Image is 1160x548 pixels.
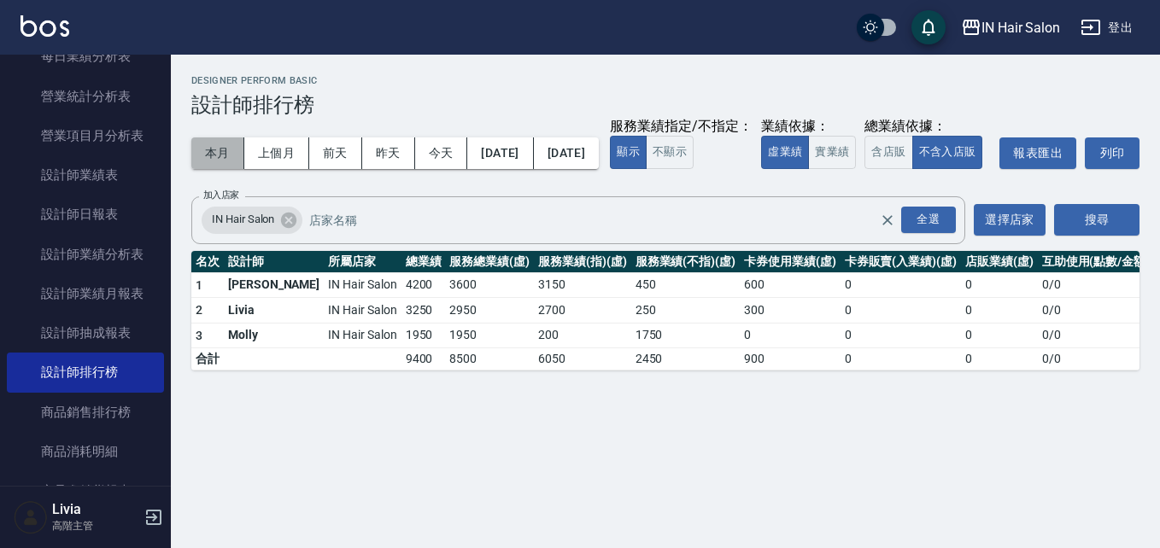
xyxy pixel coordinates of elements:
[961,272,1038,298] td: 0
[401,298,446,324] td: 3250
[841,251,961,273] th: 卡券販賣(入業績)(虛)
[324,272,401,298] td: IN Hair Salon
[631,323,740,348] td: 1750
[7,37,164,76] a: 每日業績分析表
[1038,298,1154,324] td: 0 / 0
[610,118,753,136] div: 服務業績指定/不指定：
[534,251,631,273] th: 服務業績(指)(虛)
[191,75,1139,86] h2: Designer Perform Basic
[631,298,740,324] td: 250
[1038,272,1154,298] td: 0 / 0
[841,272,961,298] td: 0
[445,323,534,348] td: 1950
[191,348,224,370] td: 合計
[761,136,809,169] button: 虛業績
[534,272,631,298] td: 3150
[808,136,856,169] button: 實業績
[305,205,909,235] input: 店家名稱
[740,272,841,298] td: 600
[1038,323,1154,348] td: 0 / 0
[534,348,631,370] td: 6050
[401,348,446,370] td: 9400
[961,251,1038,273] th: 店販業績(虛)
[631,272,740,298] td: 450
[631,348,740,370] td: 2450
[324,251,401,273] th: 所屬店家
[445,272,534,298] td: 3600
[14,500,48,534] img: Person
[203,189,239,201] label: 加入店家
[954,10,1067,45] button: IN Hair Salon
[961,298,1038,324] td: 0
[740,348,841,370] td: 900
[876,208,899,232] button: Clear
[7,353,164,392] a: 設計師排行榜
[841,348,961,370] td: 0
[7,195,164,234] a: 設計師日報表
[610,136,647,169] button: 顯示
[912,136,983,169] button: 不含入店販
[534,137,599,169] button: [DATE]
[7,393,164,432] a: 商品銷售排行榜
[191,251,1154,371] table: a dense table
[761,118,856,136] div: 業績依據：
[196,303,202,317] span: 2
[7,116,164,155] a: 營業項目月分析表
[999,137,1076,169] button: 報表匯出
[362,137,415,169] button: 昨天
[196,278,202,292] span: 1
[224,298,324,324] td: Livia
[244,137,309,169] button: 上個月
[401,272,446,298] td: 4200
[467,137,533,169] button: [DATE]
[646,136,694,169] button: 不顯示
[7,432,164,471] a: 商品消耗明細
[202,211,284,228] span: IN Hair Salon
[202,207,302,234] div: IN Hair Salon
[1085,137,1139,169] button: 列印
[7,77,164,116] a: 營業統計分析表
[841,298,961,324] td: 0
[445,348,534,370] td: 8500
[1038,348,1154,370] td: 0 / 0
[961,323,1038,348] td: 0
[324,323,401,348] td: IN Hair Salon
[324,298,401,324] td: IN Hair Salon
[445,298,534,324] td: 2950
[864,118,991,136] div: 總業績依據：
[191,137,244,169] button: 本月
[52,518,139,533] p: 高階主管
[7,155,164,195] a: 設計師業績表
[445,251,534,273] th: 服務總業績(虛)
[309,137,362,169] button: 前天
[224,251,324,273] th: 設計師
[196,329,202,342] span: 3
[401,251,446,273] th: 總業績
[898,203,959,236] button: Open
[191,251,224,273] th: 名次
[415,137,468,169] button: 今天
[191,93,1139,117] h3: 設計師排行榜
[740,298,841,324] td: 300
[7,313,164,353] a: 設計師抽成報表
[901,207,956,233] div: 全選
[981,17,1060,38] div: IN Hair Salon
[7,471,164,510] a: 商品進銷貨報表
[52,501,139,518] h5: Livia
[1074,12,1139,44] button: 登出
[7,274,164,313] a: 設計師業績月報表
[224,323,324,348] td: Molly
[21,15,69,37] img: Logo
[974,204,1046,236] button: 選擇店家
[841,323,961,348] td: 0
[911,10,946,44] button: save
[740,251,841,273] th: 卡券使用業績(虛)
[224,272,324,298] td: [PERSON_NAME]
[740,323,841,348] td: 0
[1038,251,1154,273] th: 互助使用(點數/金額)
[1054,204,1139,236] button: 搜尋
[534,298,631,324] td: 2700
[864,136,912,169] button: 含店販
[7,235,164,274] a: 設計師業績分析表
